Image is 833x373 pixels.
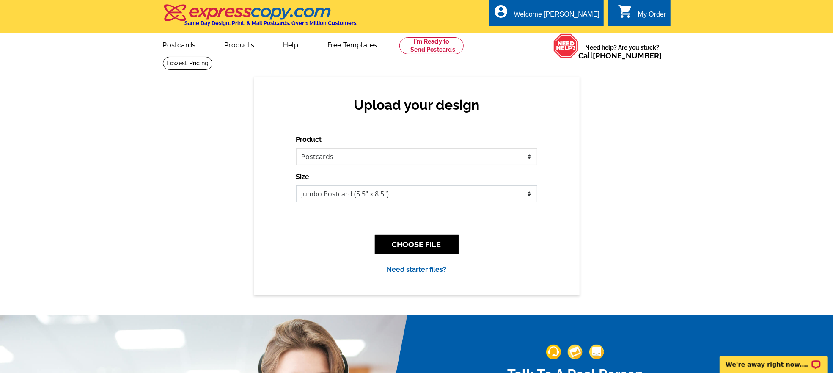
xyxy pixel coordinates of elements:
button: CHOOSE FILE [375,235,459,254]
img: support-img-1.png [546,345,561,359]
div: My Order [638,11,666,22]
label: Size [296,172,310,182]
img: help [553,33,579,58]
a: Need starter files? [387,265,446,274]
img: support-img-3_1.png [589,345,604,359]
span: Need help? Are you stuck? [579,43,666,60]
i: account_circle [494,4,509,19]
i: shopping_cart [618,4,633,19]
a: Free Templates [314,34,391,54]
h2: Upload your design [305,97,529,113]
a: Help [269,34,312,54]
label: Product [296,135,322,145]
iframe: LiveChat chat widget [714,346,833,373]
span: Call [579,51,662,60]
a: Products [211,34,268,54]
a: Same Day Design, Print, & Mail Postcards. Over 1 Million Customers. [163,10,358,26]
h4: Same Day Design, Print, & Mail Postcards. Over 1 Million Customers. [185,20,358,26]
a: [PHONE_NUMBER] [593,51,662,60]
a: Postcards [149,34,209,54]
img: support-img-2.png [568,345,583,359]
a: shopping_cart My Order [618,9,666,20]
div: Welcome [PERSON_NAME] [514,11,599,22]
